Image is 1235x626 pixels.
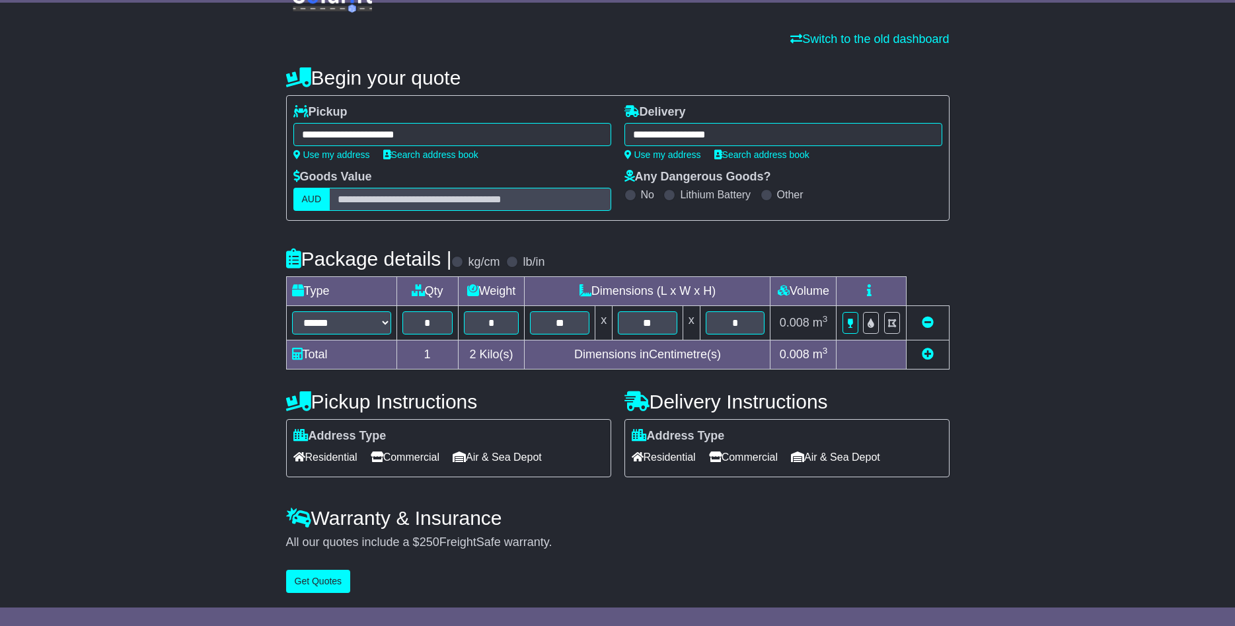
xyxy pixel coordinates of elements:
label: Goods Value [293,170,372,184]
label: Pickup [293,105,348,120]
span: Residential [632,447,696,467]
button: Get Quotes [286,570,351,593]
span: Air & Sea Depot [453,447,542,467]
h4: Delivery Instructions [624,391,950,412]
td: Kilo(s) [458,340,525,370]
span: 0.008 [780,316,809,329]
label: No [641,188,654,201]
a: Remove this item [922,316,934,329]
label: Address Type [632,429,725,444]
td: Dimensions in Centimetre(s) [525,340,770,370]
span: Air & Sea Depot [791,447,880,467]
td: Total [286,340,396,370]
label: Delivery [624,105,686,120]
span: m [813,348,828,361]
a: Use my address [624,149,701,160]
div: All our quotes include a $ FreightSafe warranty. [286,535,950,550]
span: Commercial [709,447,778,467]
sup: 3 [823,346,828,356]
label: AUD [293,188,330,211]
td: Qty [396,277,458,306]
span: m [813,316,828,329]
span: Commercial [371,447,439,467]
span: 2 [469,348,476,361]
a: Switch to the old dashboard [790,32,949,46]
span: 250 [420,535,439,549]
a: Search address book [383,149,478,160]
td: 1 [396,340,458,370]
span: Residential [293,447,357,467]
td: Volume [770,277,837,306]
td: x [595,306,613,340]
label: Lithium Battery [680,188,751,201]
label: Other [777,188,804,201]
label: Any Dangerous Goods? [624,170,771,184]
span: 0.008 [780,348,809,361]
a: Use my address [293,149,370,160]
td: x [683,306,700,340]
label: Address Type [293,429,387,444]
h4: Pickup Instructions [286,391,611,412]
td: Weight [458,277,525,306]
h4: Warranty & Insurance [286,507,950,529]
a: Search address book [714,149,809,160]
label: kg/cm [468,255,500,270]
td: Type [286,277,396,306]
td: Dimensions (L x W x H) [525,277,770,306]
a: Add new item [922,348,934,361]
h4: Begin your quote [286,67,950,89]
sup: 3 [823,314,828,324]
label: lb/in [523,255,544,270]
h4: Package details | [286,248,452,270]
